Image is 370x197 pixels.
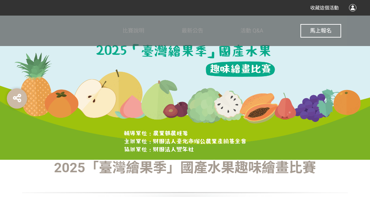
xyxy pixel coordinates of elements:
[240,27,263,34] span: 活動 Q&A
[83,37,287,138] img: 2025「臺灣繪果季」國產水果趣味繪畫比賽
[182,27,203,34] span: 最新公告
[310,27,332,34] span: 馬上報名
[310,5,339,10] span: 收藏這個活動
[22,160,348,176] h1: 2025「臺灣繪果季」國產水果趣味繪畫比賽
[123,27,144,34] span: 比賽說明
[240,16,263,46] a: 活動 Q&A
[123,16,144,46] a: 比賽說明
[300,24,341,38] button: 馬上報名
[182,16,203,46] a: 最新公告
